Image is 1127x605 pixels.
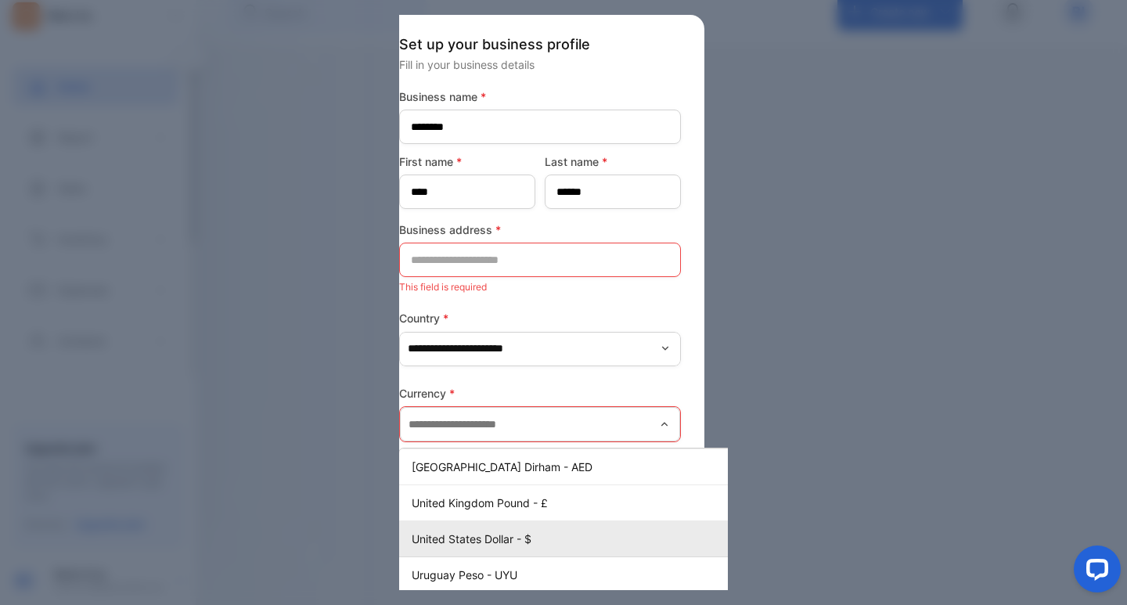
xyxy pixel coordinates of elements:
[399,56,681,73] p: Fill in your business details
[1061,539,1127,605] iframe: LiveChat chat widget
[399,221,681,238] label: Business address
[412,459,789,475] p: [GEOGRAPHIC_DATA] Dirham - AED
[399,445,681,466] p: This field is required
[399,34,681,55] p: Set up your business profile
[399,385,681,402] label: Currency
[412,531,789,547] p: United States Dollar - $
[412,567,789,583] p: Uruguay Peso - UYU
[399,277,681,297] p: This field is required
[412,495,789,511] p: United Kingdom Pound - £
[399,153,535,170] label: First name
[399,88,681,105] label: Business name
[399,310,681,326] label: Country
[545,153,681,170] label: Last name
